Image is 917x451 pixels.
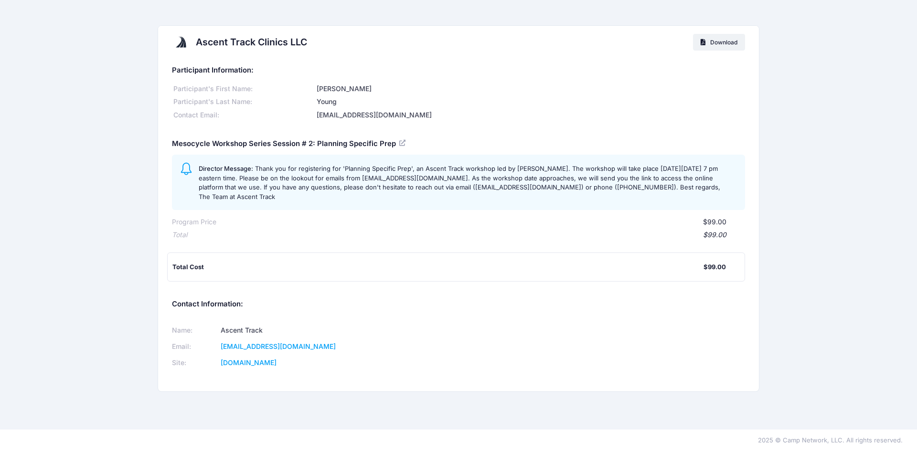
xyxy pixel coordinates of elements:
span: Director Message: [199,165,253,172]
span: Download [710,39,737,46]
div: Contact Email: [172,110,315,120]
span: $99.00 [703,218,726,226]
td: Email: [172,339,218,355]
div: Participant's First Name: [172,84,315,94]
div: Total [172,230,187,240]
span: 2025 © Camp Network, LLC. All rights reserved. [758,436,903,444]
div: Participant's Last Name: [172,97,315,107]
a: [EMAIL_ADDRESS][DOMAIN_NAME] [221,342,336,350]
td: Ascent Track [218,323,446,339]
h5: Contact Information: [172,300,745,309]
h5: Mesocycle Workshop Series Session # 2: Planning Specific Prep [172,140,407,148]
div: [PERSON_NAME] [315,84,745,94]
a: [DOMAIN_NAME] [221,358,277,367]
a: Download [693,34,745,50]
div: [EMAIL_ADDRESS][DOMAIN_NAME] [315,110,745,120]
a: View Registration Details [399,138,407,147]
td: Name: [172,323,218,339]
div: $99.00 [704,262,726,272]
h2: Ascent Track Clinics LLC [196,37,307,48]
td: Site: [172,355,218,371]
div: $99.00 [187,230,726,240]
span: Thank you for registering for 'Planning Specific Prep', an Ascent Track workshop led by [PERSON_N... [199,165,720,200]
div: Program Price [172,217,216,227]
div: Total Cost [172,262,704,272]
div: Young [315,97,745,107]
h5: Participant Information: [172,66,745,75]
